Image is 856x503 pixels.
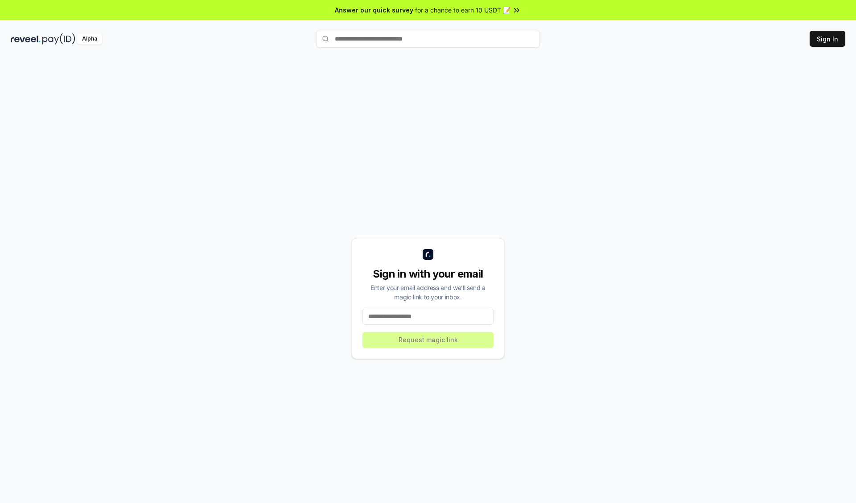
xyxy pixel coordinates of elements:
div: Enter your email address and we’ll send a magic link to your inbox. [362,283,494,302]
img: pay_id [42,33,75,45]
span: Answer our quick survey [335,5,413,15]
img: reveel_dark [11,33,41,45]
button: Sign In [810,31,845,47]
img: logo_small [423,249,433,260]
div: Sign in with your email [362,267,494,281]
span: for a chance to earn 10 USDT 📝 [415,5,510,15]
div: Alpha [77,33,102,45]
